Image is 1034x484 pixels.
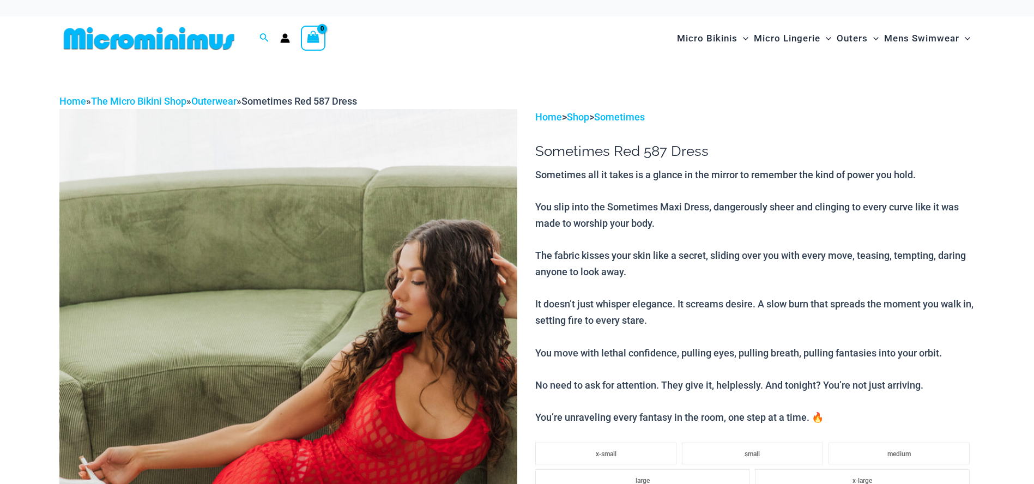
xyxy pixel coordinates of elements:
[535,109,975,125] p: > >
[837,25,868,52] span: Outers
[596,450,616,458] span: x-small
[59,95,86,107] a: Home
[674,22,751,55] a: Micro BikinisMenu ToggleMenu Toggle
[91,95,186,107] a: The Micro Bikini Shop
[868,25,879,52] span: Menu Toggle
[673,20,975,57] nav: Site Navigation
[241,95,357,107] span: Sometimes Red 587 Dress
[59,95,357,107] span: » » »
[535,167,975,426] p: Sometimes all it takes is a glance in the mirror to remember the kind of power you hold. You slip...
[834,22,881,55] a: OutersMenu ToggleMenu Toggle
[259,32,269,45] a: Search icon link
[191,95,237,107] a: Outerwear
[737,25,748,52] span: Menu Toggle
[535,443,676,464] li: x-small
[820,25,831,52] span: Menu Toggle
[884,25,959,52] span: Mens Swimwear
[881,22,973,55] a: Mens SwimwearMenu ToggleMenu Toggle
[959,25,970,52] span: Menu Toggle
[280,33,290,43] a: Account icon link
[535,111,562,123] a: Home
[594,111,645,123] a: Sometimes
[745,450,760,458] span: small
[59,26,239,51] img: MM SHOP LOGO FLAT
[887,450,911,458] span: medium
[677,25,737,52] span: Micro Bikinis
[751,22,834,55] a: Micro LingerieMenu ToggleMenu Toggle
[535,143,975,160] h1: Sometimes Red 587 Dress
[754,25,820,52] span: Micro Lingerie
[567,111,589,123] a: Shop
[682,443,823,464] li: small
[829,443,970,464] li: medium
[301,26,326,51] a: View Shopping Cart, empty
